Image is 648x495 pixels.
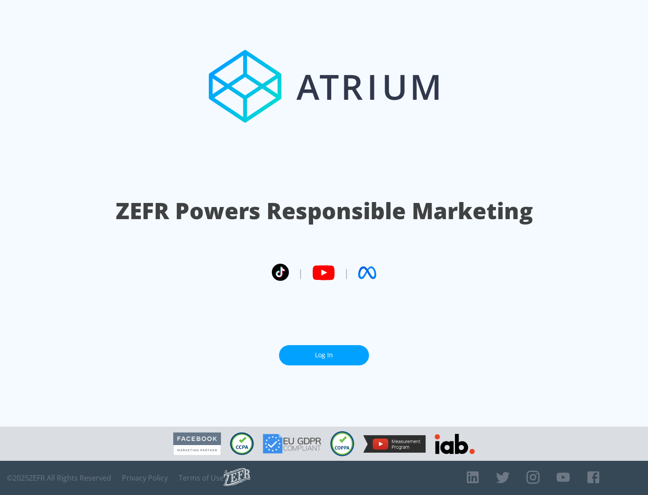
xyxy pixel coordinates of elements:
img: YouTube Measurement Program [363,435,426,453]
span: | [298,266,303,279]
span: | [344,266,349,279]
a: Terms of Use [179,473,224,482]
img: IAB [435,434,475,454]
img: COPPA Compliant [330,431,354,456]
a: Privacy Policy [122,473,168,482]
img: GDPR Compliant [263,434,321,454]
h1: ZEFR Powers Responsible Marketing [116,195,533,226]
span: © 2025 ZEFR All Rights Reserved [7,473,111,482]
img: Facebook Marketing Partner [173,432,221,455]
img: CCPA Compliant [230,432,254,455]
a: Log In [279,345,369,365]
